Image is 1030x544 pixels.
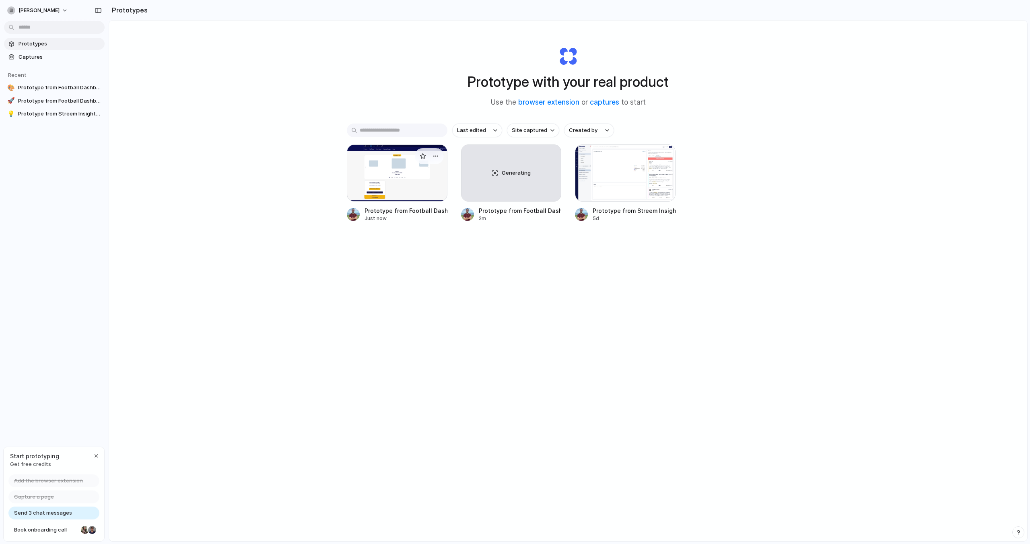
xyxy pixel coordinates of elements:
span: Generating [502,169,531,177]
span: Add the browser extension [14,477,83,485]
span: Prototype from Football Dashboard [18,97,101,105]
h1: Prototype with your real product [468,71,669,93]
a: Captures [4,51,105,63]
span: Recent [8,72,27,78]
span: Last edited [457,126,486,134]
span: Prototype from Streem Insights Dashboard [18,110,101,118]
a: 💡Prototype from Streem Insights Dashboard [4,108,105,120]
a: 🚀Prototype from Football Dashboard [4,95,105,107]
a: captures [590,98,619,106]
a: Prototypes [4,38,105,50]
div: Just now [365,215,447,222]
div: Christian Iacullo [87,525,97,535]
a: browser extension [518,98,579,106]
div: Nicole Kubica [80,525,90,535]
a: GeneratingPrototype from Football Dashboard v22m [461,144,562,222]
button: Last edited [452,124,502,137]
span: Prototypes [19,40,101,48]
div: 🎨 [7,84,15,92]
a: 🎨Prototype from Football Dashboard v2 [4,82,105,94]
div: 2m [479,215,562,222]
span: Captures [19,53,101,61]
span: Capture a page [14,493,54,501]
span: Site captured [512,126,547,134]
div: Prototype from Streem Insights Dashboard [593,206,676,215]
button: Created by [564,124,614,137]
div: 💡 [7,110,15,118]
span: Use the or to start [491,97,646,108]
a: Prototype from Streem Insights DashboardPrototype from Streem Insights Dashboard5d [575,144,676,222]
h2: Prototypes [109,5,148,15]
div: Prototype from Football Dashboard [365,206,447,215]
span: [PERSON_NAME] [19,6,60,14]
a: Prototype from Football DashboardPrototype from Football DashboardJust now [347,144,447,222]
span: Book onboarding call [14,526,78,534]
div: 5d [593,215,676,222]
span: Send 3 chat messages [14,509,72,517]
div: 🚀 [7,97,15,105]
span: Created by [569,126,597,134]
button: [PERSON_NAME] [4,4,72,17]
div: Prototype from Football Dashboard v2 [479,206,562,215]
span: Start prototyping [10,452,59,460]
span: Prototype from Football Dashboard v2 [18,84,101,92]
a: Book onboarding call [8,523,99,536]
button: Site captured [507,124,559,137]
span: Get free credits [10,460,59,468]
